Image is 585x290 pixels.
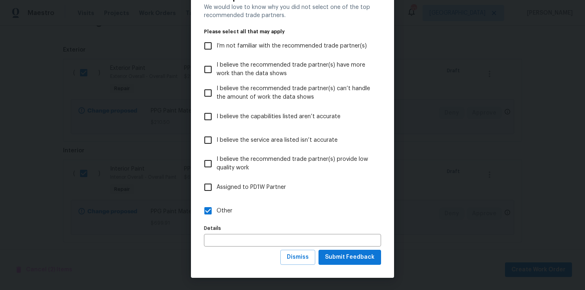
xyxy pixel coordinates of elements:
span: Other [217,207,232,215]
span: I believe the recommended trade partner(s) provide low quality work [217,155,375,172]
span: I believe the capabilities listed aren’t accurate [217,113,340,121]
span: I believe the recommended trade partner(s) can’t handle the amount of work the data shows [217,84,375,102]
button: Submit Feedback [318,250,381,265]
span: I believe the service area listed isn’t accurate [217,136,338,145]
span: I’m not familiar with the recommended trade partner(s) [217,42,367,50]
button: Dismiss [280,250,315,265]
div: We would love to know why you did not select one of the top recommended trade partners. [204,3,381,19]
label: Details [204,226,381,231]
span: I believe the recommended trade partner(s) have more work than the data shows [217,61,375,78]
span: Assigned to PD1W Partner [217,183,286,192]
legend: Please select all that may apply [204,29,381,34]
span: Submit Feedback [325,252,375,262]
span: Dismiss [287,252,309,262]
